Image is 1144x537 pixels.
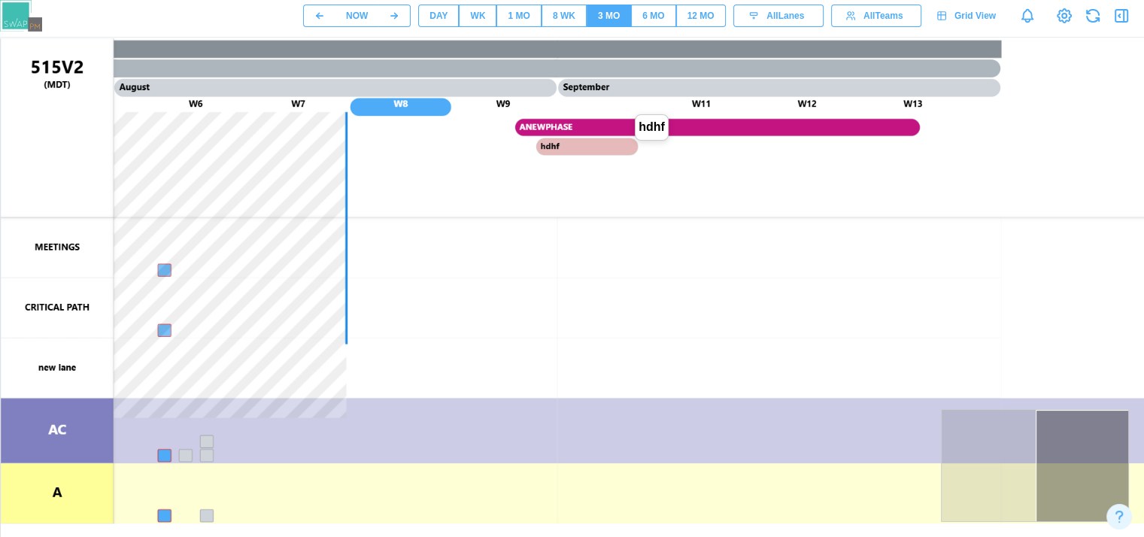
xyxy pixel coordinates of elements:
[831,5,921,27] button: AllTeams
[929,5,1007,27] a: Grid View
[496,5,541,27] button: 1 MO
[598,9,620,23] div: 3 MO
[418,5,459,27] button: DAY
[1015,3,1040,29] a: Notifications
[335,5,378,27] button: NOW
[863,5,903,26] span: All Teams
[470,9,485,23] div: WK
[733,5,824,27] button: AllLanes
[429,9,448,23] div: DAY
[676,5,726,27] button: 12 MO
[346,9,368,23] div: NOW
[508,9,530,23] div: 1 MO
[1054,5,1075,26] a: View Project
[954,5,996,26] span: Grid View
[587,5,631,27] button: 3 MO
[687,9,715,23] div: 12 MO
[1111,5,1132,26] button: Open Drawer
[631,5,675,27] button: 6 MO
[459,5,496,27] button: WK
[553,9,575,23] div: 8 WK
[642,9,664,23] div: 6 MO
[542,5,587,27] button: 8 WK
[766,5,804,26] span: All Lanes
[1082,5,1103,26] button: Refresh Grid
